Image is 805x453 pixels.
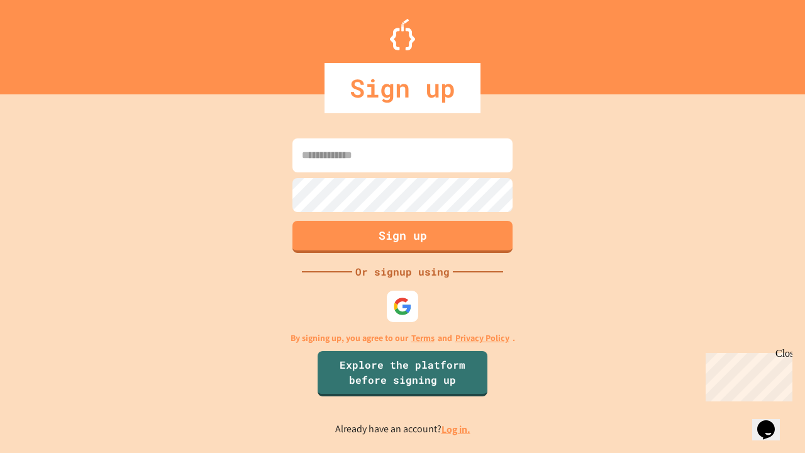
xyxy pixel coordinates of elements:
[318,351,487,396] a: Explore the platform before signing up
[441,423,470,436] a: Log in.
[291,332,515,345] p: By signing up, you agree to our and .
[352,264,453,279] div: Or signup using
[325,63,480,113] div: Sign up
[411,332,435,345] a: Terms
[335,422,470,437] p: Already have an account?
[5,5,87,80] div: Chat with us now!Close
[752,403,792,440] iframe: chat widget
[701,348,792,401] iframe: chat widget
[393,297,412,316] img: google-icon.svg
[455,332,509,345] a: Privacy Policy
[292,221,513,253] button: Sign up
[390,19,415,50] img: Logo.svg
